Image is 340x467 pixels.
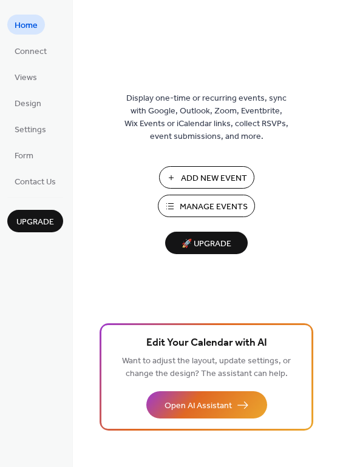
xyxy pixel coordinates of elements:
[7,119,53,139] a: Settings
[16,216,54,229] span: Upgrade
[181,172,247,185] span: Add New Event
[124,92,288,143] span: Display one-time or recurring events, sync with Google, Outlook, Zoom, Eventbrite, Wix Events or ...
[180,201,248,213] span: Manage Events
[7,93,49,113] a: Design
[15,98,41,110] span: Design
[146,391,267,418] button: Open AI Assistant
[7,67,44,87] a: Views
[15,124,46,136] span: Settings
[7,145,41,165] a: Form
[7,15,45,35] a: Home
[172,236,240,252] span: 🚀 Upgrade
[15,19,38,32] span: Home
[146,335,267,352] span: Edit Your Calendar with AI
[15,72,37,84] span: Views
[15,150,33,163] span: Form
[15,45,47,58] span: Connect
[158,195,255,217] button: Manage Events
[159,166,254,189] button: Add New Event
[165,400,232,412] span: Open AI Assistant
[122,353,291,382] span: Want to adjust the layout, update settings, or change the design? The assistant can help.
[7,210,63,232] button: Upgrade
[7,41,54,61] a: Connect
[165,232,248,254] button: 🚀 Upgrade
[15,176,56,189] span: Contact Us
[7,171,63,191] a: Contact Us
